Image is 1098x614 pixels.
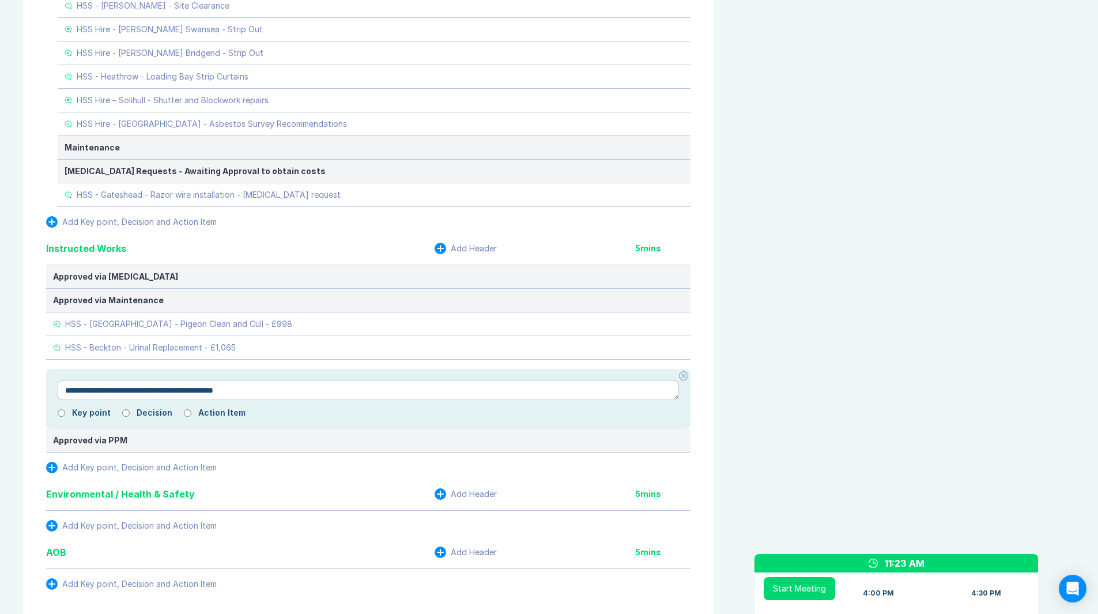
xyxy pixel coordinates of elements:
[46,545,66,559] div: AOB
[65,343,236,352] div: HSS - Beckton - Urinal Replacement - £1,065
[65,143,684,152] div: Maintenance
[971,589,1001,598] div: 4:30 PM
[62,579,217,589] div: Add Key point, Decision and Action Item
[53,296,684,305] div: Approved via Maintenance
[435,488,497,500] button: Add Header
[77,119,347,129] div: HSS Hire - [GEOGRAPHIC_DATA] - Asbestos Survey Recommendations
[62,463,217,472] div: Add Key point, Decision and Action Item
[65,319,292,329] div: HSS - [GEOGRAPHIC_DATA] - Pigeon Clean and Cull - £998
[77,25,263,34] div: HSS Hire - [PERSON_NAME] Swansea - Strip Out
[1059,575,1086,602] div: Open Intercom Messenger
[77,48,263,58] div: HSS Hire - [PERSON_NAME] Bridgend - Strip Out
[885,556,925,570] div: 11:23 AM
[46,462,217,473] button: Add Key point, Decision and Action Item
[62,217,217,227] div: Add Key point, Decision and Action Item
[635,244,691,253] div: 5 mins
[764,577,835,600] button: Start Meeting
[137,408,172,417] label: Decision
[451,548,497,557] div: Add Header
[451,244,497,253] div: Add Header
[62,521,217,530] div: Add Key point, Decision and Action Item
[46,216,217,228] button: Add Key point, Decision and Action Item
[72,408,111,417] label: Key point
[435,243,497,254] button: Add Header
[77,72,248,81] div: HSS - Heathrow - Loading Bay Strip Curtains
[65,167,684,176] div: [MEDICAL_DATA] Requests - Awaiting Approval to obtain costs
[46,578,217,590] button: Add Key point, Decision and Action Item
[451,489,497,499] div: Add Header
[53,436,684,445] div: Approved via PPM
[53,272,684,281] div: Approved via [MEDICAL_DATA]
[435,547,497,558] button: Add Header
[77,1,229,10] div: HSS - [PERSON_NAME] - Site Clearance
[77,190,341,199] div: HSS - Gateshead - Razor wire installation - [MEDICAL_DATA] request
[46,242,126,255] div: Instructed Works
[635,548,691,557] div: 5 mins
[77,96,269,105] div: HSS Hire – Solihull - Shutter and Blockwork repairs
[46,487,195,501] div: Environmental / Health & Safety
[46,520,217,532] button: Add Key point, Decision and Action Item
[635,489,691,499] div: 5 mins
[863,589,894,598] div: 4:00 PM
[198,408,246,417] label: Action Item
